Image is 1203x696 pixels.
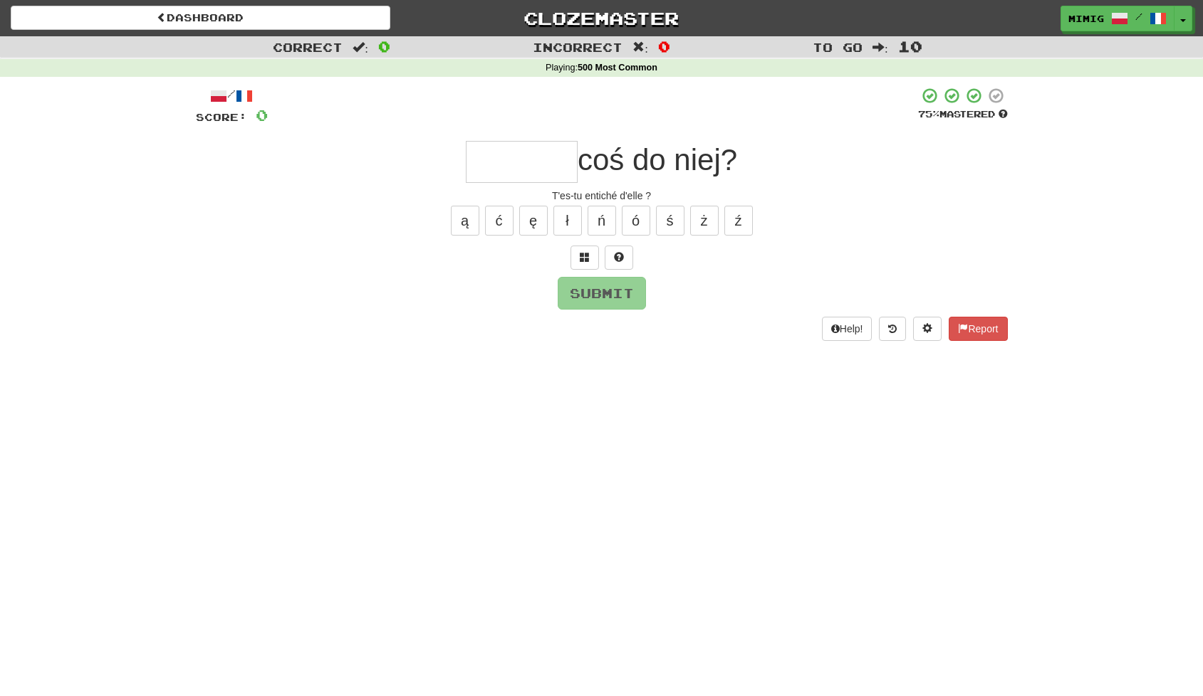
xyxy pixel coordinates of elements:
button: Help! [822,317,873,341]
span: Incorrect [533,40,623,54]
button: Single letter hint - you only get 1 per sentence and score half the points! alt+h [605,246,633,270]
a: Dashboard [11,6,390,30]
a: Clozemaster [412,6,791,31]
div: T'es-tu entiché d'elle ? [196,189,1008,203]
span: MimiG [1068,12,1104,25]
button: Switch sentence to multiple choice alt+p [571,246,599,270]
span: To go [813,40,863,54]
span: Correct [273,40,343,54]
span: 0 [256,106,268,124]
span: : [632,41,648,53]
button: ę [519,206,548,236]
button: ó [622,206,650,236]
span: coś do niej? [578,143,737,176]
button: ś [656,206,684,236]
span: 75 % [918,108,939,120]
span: 0 [378,38,390,55]
div: / [196,87,268,105]
button: ź [724,206,753,236]
strong: 500 Most Common [578,63,657,73]
button: Round history (alt+y) [879,317,906,341]
span: 0 [658,38,670,55]
span: Score: [196,111,247,123]
span: 10 [898,38,922,55]
span: / [1135,11,1142,21]
span: : [873,41,888,53]
button: ą [451,206,479,236]
button: ż [690,206,719,236]
a: MimiG / [1061,6,1175,31]
span: : [353,41,368,53]
button: Report [949,317,1007,341]
button: ć [485,206,514,236]
button: Submit [558,277,646,310]
div: Mastered [918,108,1008,121]
button: ń [588,206,616,236]
button: ł [553,206,582,236]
